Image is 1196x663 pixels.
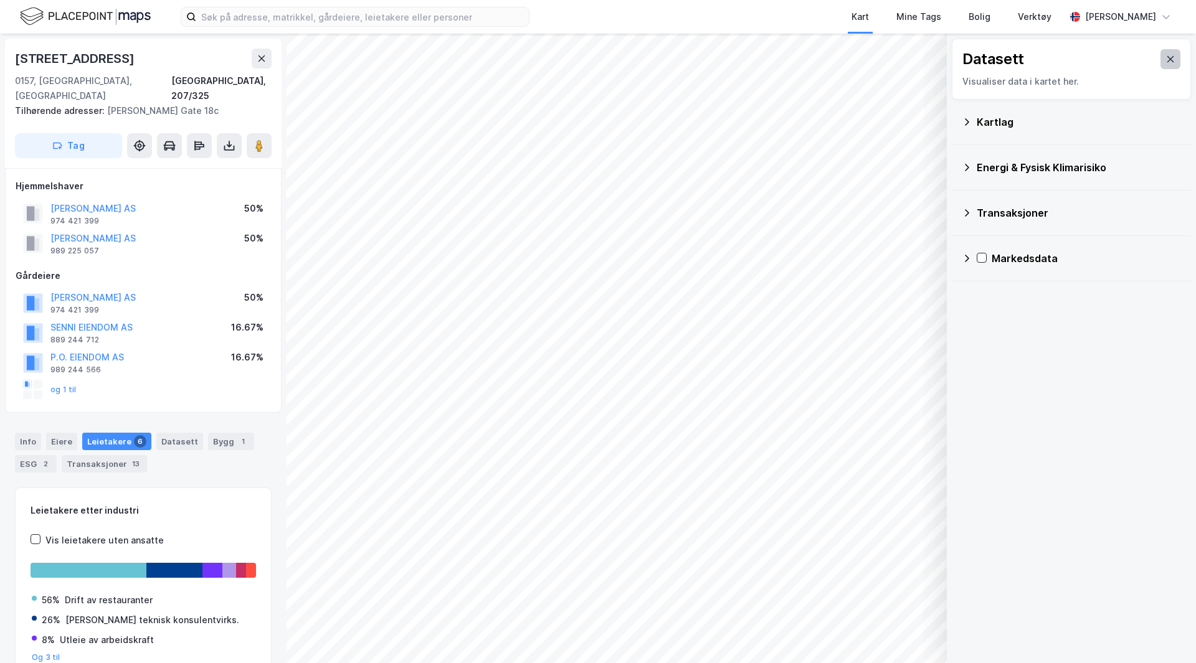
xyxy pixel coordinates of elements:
[1085,9,1156,24] div: [PERSON_NAME]
[852,9,869,24] div: Kart
[50,335,99,345] div: 889 244 712
[50,246,99,256] div: 989 225 057
[65,593,153,608] div: Drift av restauranter
[1134,603,1196,663] div: Kontrollprogram for chat
[977,205,1181,220] div: Transaksjoner
[15,433,41,450] div: Info
[15,105,107,116] span: Tilhørende adresser:
[62,455,147,473] div: Transaksjoner
[962,49,1024,69] div: Datasett
[15,455,57,473] div: ESG
[65,613,239,628] div: [PERSON_NAME] teknisk konsulentvirks.
[15,103,262,118] div: [PERSON_NAME] Gate 18c
[244,290,263,305] div: 50%
[992,251,1181,266] div: Markedsdata
[15,49,137,68] div: [STREET_ADDRESS]
[196,7,529,26] input: Søk på adresse, matrikkel, gårdeiere, leietakere eller personer
[969,9,990,24] div: Bolig
[156,433,203,450] div: Datasett
[42,632,55,647] div: 8%
[50,216,99,226] div: 974 421 399
[244,201,263,216] div: 50%
[231,350,263,365] div: 16.67%
[45,533,164,548] div: Vis leietakere uten ansatte
[32,652,60,662] button: Og 3 til
[31,503,256,518] div: Leietakere etter industri
[82,433,151,450] div: Leietakere
[130,458,142,470] div: 13
[237,435,249,448] div: 1
[39,458,52,470] div: 2
[60,632,154,647] div: Utleie av arbeidskraft
[208,433,254,450] div: Bygg
[42,593,60,608] div: 56%
[20,6,151,27] img: logo.f888ab2527a4732fd821a326f86c7f29.svg
[46,433,77,450] div: Eiere
[231,320,263,335] div: 16.67%
[244,231,263,246] div: 50%
[977,115,1181,129] div: Kartlag
[42,613,60,628] div: 26%
[1018,9,1051,24] div: Verktøy
[977,160,1181,175] div: Energi & Fysisk Klimarisiko
[962,74,1180,89] div: Visualiser data i kartet her.
[50,305,99,315] div: 974 421 399
[16,179,271,194] div: Hjemmelshaver
[1134,603,1196,663] iframe: Chat Widget
[134,435,146,448] div: 6
[50,365,101,375] div: 989 244 566
[896,9,941,24] div: Mine Tags
[15,73,171,103] div: 0157, [GEOGRAPHIC_DATA], [GEOGRAPHIC_DATA]
[15,133,122,158] button: Tag
[171,73,272,103] div: [GEOGRAPHIC_DATA], 207/325
[16,268,271,283] div: Gårdeiere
